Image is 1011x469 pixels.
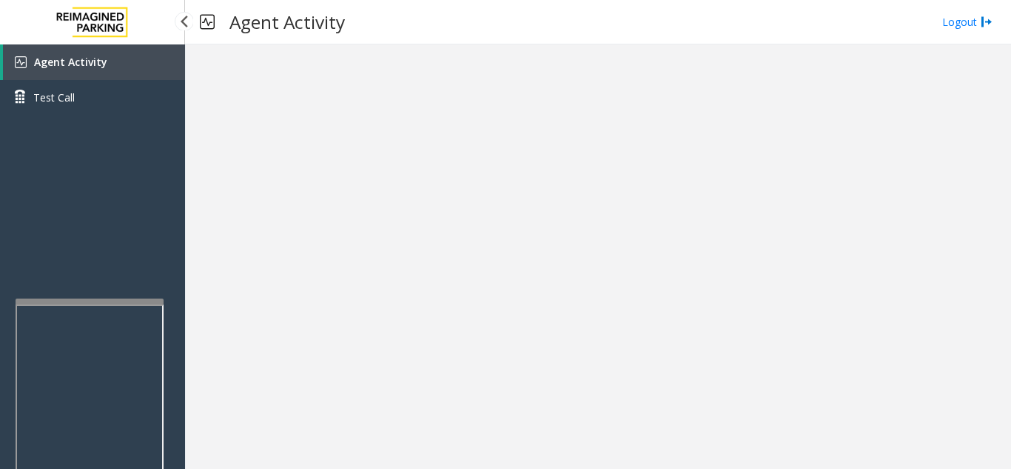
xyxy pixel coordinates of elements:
span: Agent Activity [34,55,107,69]
img: 'icon' [15,56,27,68]
a: Logout [942,14,992,30]
span: Test Call [33,90,75,105]
h3: Agent Activity [222,4,352,40]
img: pageIcon [200,4,215,40]
img: logout [981,14,992,30]
a: Agent Activity [3,44,185,80]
